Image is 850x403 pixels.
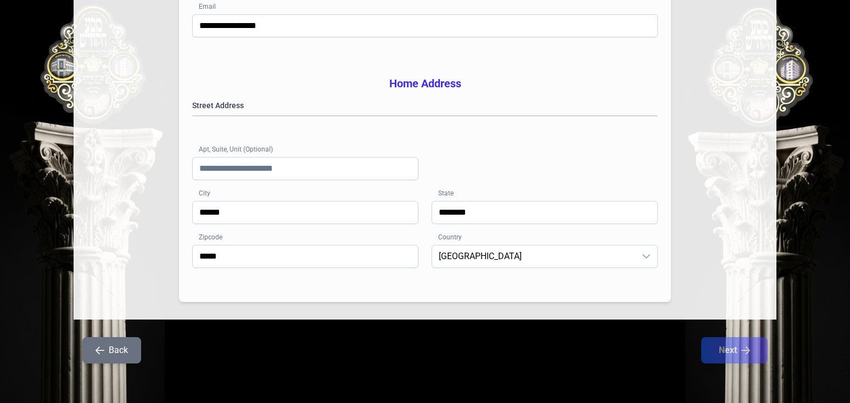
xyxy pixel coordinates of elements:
button: Next [701,337,768,363]
span: United States [432,245,635,267]
h3: Home Address [192,76,658,91]
label: Street Address [192,100,658,111]
button: Back [82,337,141,363]
div: dropdown trigger [635,245,657,267]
